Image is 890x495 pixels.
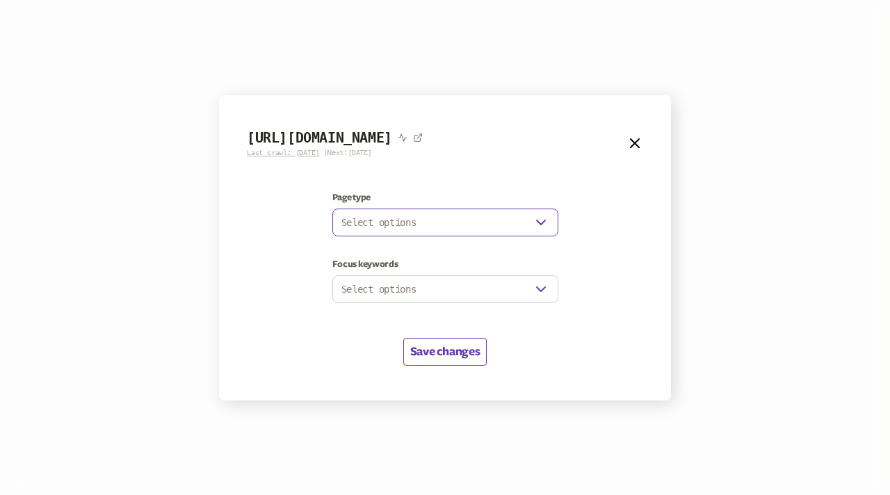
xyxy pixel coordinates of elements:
[341,284,416,295] span: Select options
[247,130,392,146] h3: [URL][DOMAIN_NAME]
[332,192,558,203] label: Page type
[403,338,487,366] button: Save changes
[332,209,558,236] button: Select options
[332,275,558,303] button: Select options
[247,149,319,156] span: Last crawl: [DATE]
[332,259,558,270] label: Focus keywords
[341,217,416,228] span: Select options
[247,149,423,157] p: |
[327,149,372,156] span: Next: [DATE]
